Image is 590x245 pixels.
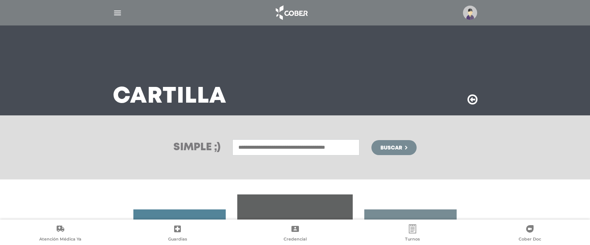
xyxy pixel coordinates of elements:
a: Cober Doc [471,224,589,244]
a: Atención Médica Ya [1,224,119,244]
h3: Simple ;) [173,142,220,153]
img: logo_cober_home-white.png [272,4,311,22]
img: Cober_menu-lines-white.svg [113,8,122,18]
h3: Cartilla [113,87,226,106]
span: Buscar [380,145,402,151]
span: Guardias [168,236,187,243]
a: Credencial [236,224,353,244]
a: Turnos [354,224,471,244]
span: Turnos [405,236,420,243]
img: profile-placeholder.svg [463,6,477,20]
span: Credencial [284,236,307,243]
span: Atención Médica Ya [39,236,81,243]
button: Buscar [371,140,416,155]
span: Cober Doc [519,236,541,243]
a: Guardias [119,224,236,244]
